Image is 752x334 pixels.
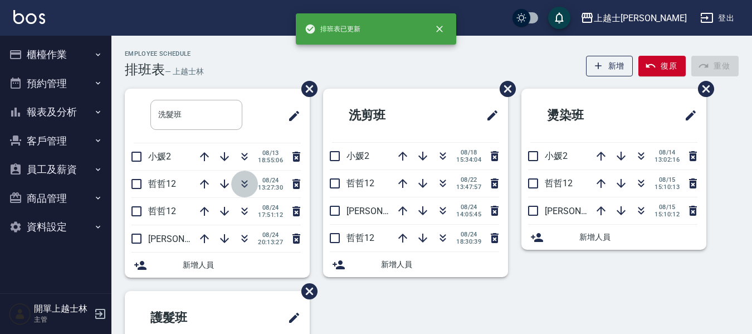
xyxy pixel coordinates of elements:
span: 修改班表的標題 [479,102,499,129]
span: 15:34:04 [456,156,481,163]
span: 刪除班表 [690,72,716,105]
span: 小媛2 [545,151,568,161]
div: 新增人員 [323,252,508,277]
span: 哲哲12 [148,178,176,189]
span: 刪除班表 [293,275,319,308]
span: 新增人員 [381,259,499,270]
span: 14:05:45 [456,211,481,218]
span: 20:13:27 [258,239,283,246]
button: 報表及分析 [4,98,107,127]
span: 修改班表的標題 [677,102,697,129]
h6: — 上越士林 [165,66,204,78]
h2: 洗剪班 [332,95,441,135]
span: 18:30:39 [456,238,481,245]
span: 08/24 [258,231,283,239]
button: save [548,7,570,29]
div: 新增人員 [521,225,706,250]
span: 哲哲12 [346,178,374,188]
div: 上越士[PERSON_NAME] [594,11,687,25]
span: 08/13 [258,149,283,157]
span: 修改班表的標題 [281,103,301,129]
button: 員工及薪資 [4,155,107,184]
h2: 燙染班 [530,95,639,135]
span: 小媛2 [148,151,171,162]
button: 新增 [586,56,633,76]
img: Person [9,303,31,325]
span: [PERSON_NAME]8 [346,206,418,216]
span: 13:02:16 [655,156,680,163]
span: 08/24 [258,204,283,211]
input: 排版標題 [150,100,242,130]
p: 主管 [34,314,91,325]
span: 哲哲12 [545,178,573,188]
span: 08/22 [456,176,481,183]
h5: 開單上越士林 [34,303,91,314]
span: 18:55:06 [258,157,283,164]
img: Logo [13,10,45,24]
span: 新增人員 [183,259,301,271]
button: 復原 [638,56,686,76]
span: 17:51:12 [258,211,283,219]
span: 哲哲12 [346,233,374,243]
h3: 排班表 [125,62,165,78]
span: 13:47:57 [456,183,481,191]
span: [PERSON_NAME]8 [545,206,617,216]
div: 新增人員 [125,253,310,278]
span: 08/24 [258,177,283,184]
button: 櫃檯作業 [4,40,107,69]
span: 哲哲12 [148,206,176,216]
span: 08/18 [456,149,481,156]
button: 登出 [696,8,739,28]
button: 客戶管理 [4,127,107,156]
span: 排班表已更新 [305,23,360,35]
h2: Employee Schedule [125,50,204,57]
span: 08/15 [655,204,680,211]
span: 修改班表的標題 [281,304,301,331]
span: 新增人員 [579,231,697,243]
span: 刪除班表 [491,72,517,105]
button: close [427,17,452,41]
span: 15:10:12 [655,211,680,218]
span: 08/24 [456,204,481,211]
button: 上越士[PERSON_NAME] [576,7,691,30]
button: 商品管理 [4,184,107,213]
span: 刪除班表 [293,72,319,105]
button: 預約管理 [4,69,107,98]
span: 小媛2 [346,151,369,161]
span: 15:10:13 [655,183,680,191]
span: 08/15 [655,176,680,183]
span: [PERSON_NAME]8 [148,234,220,244]
button: 資料設定 [4,212,107,241]
span: 08/14 [655,149,680,156]
span: 08/24 [456,231,481,238]
span: 13:27:30 [258,184,283,191]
